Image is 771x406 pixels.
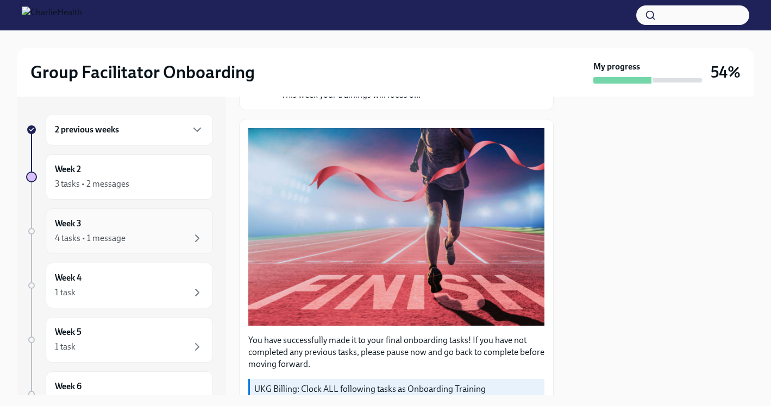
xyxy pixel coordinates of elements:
[55,341,76,353] div: 1 task
[711,62,741,82] h3: 54%
[26,263,213,308] a: Week 41 task
[55,232,126,244] div: 4 tasks • 1 message
[46,114,213,145] div: 2 previous weeks
[55,272,82,284] h6: Week 4
[55,380,82,392] h6: Week 6
[26,208,213,254] a: Week 34 tasks • 1 message
[248,334,544,370] p: You have successfully made it to your final onboarding tasks! If you have not completed any previ...
[30,61,255,83] h2: Group Facilitator Onboarding
[254,383,540,395] p: UKG Billing: Clock ALL following tasks as Onboarding Training
[248,128,544,325] button: Zoom image
[22,7,82,24] img: CharlieHealth
[55,124,119,136] h6: 2 previous weeks
[55,326,82,338] h6: Week 5
[55,163,81,175] h6: Week 2
[55,287,76,299] div: 1 task
[593,61,640,73] strong: My progress
[26,154,213,200] a: Week 23 tasks • 2 messages
[55,218,82,230] h6: Week 3
[26,317,213,363] a: Week 51 task
[55,178,129,190] div: 3 tasks • 2 messages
